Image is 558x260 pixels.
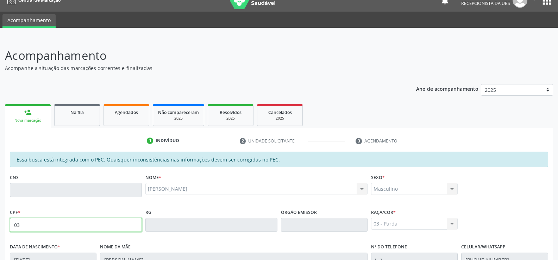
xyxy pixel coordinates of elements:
div: Essa busca está integrada com o PEC. Quaisquer inconsistências nas informações devem ser corrigid... [10,152,548,167]
label: RG [145,207,151,218]
div: 2025 [213,116,248,121]
div: Indivíduo [156,138,179,144]
label: CNS [10,172,19,183]
span: Resolvidos [220,109,242,115]
label: Órgão emissor [281,207,317,218]
label: Celular/WhatsApp [461,242,506,253]
label: Nome da mãe [100,242,131,253]
div: Nova marcação [10,118,46,123]
label: Nome [145,172,161,183]
div: 2025 [262,116,297,121]
div: 2025 [158,116,199,121]
span: Agendados [115,109,138,115]
div: person_add [24,108,32,116]
p: Acompanhe a situação das marcações correntes e finalizadas [5,64,389,72]
label: CPF [10,207,20,218]
a: Acompanhamento [2,14,56,28]
label: Data de nascimento [10,242,60,253]
p: Acompanhamento [5,47,389,64]
label: Nº do Telefone [371,242,407,253]
span: Recepcionista da UBS [461,0,510,6]
label: Sexo [371,172,385,183]
span: Não compareceram [158,109,199,115]
p: Ano de acompanhamento [416,84,478,93]
label: Raça/cor [371,207,396,218]
span: Na fila [70,109,84,115]
div: 1 [147,138,153,144]
span: Cancelados [268,109,292,115]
